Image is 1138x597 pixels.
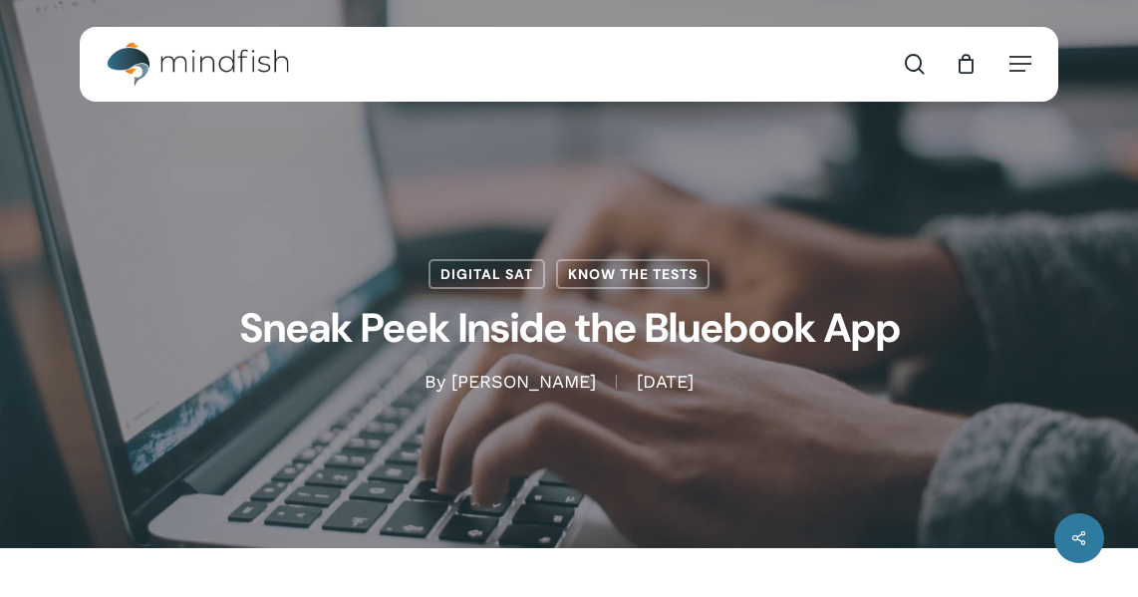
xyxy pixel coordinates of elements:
a: Digital SAT [428,259,545,289]
a: Navigation Menu [1009,54,1031,74]
header: Main Menu [80,27,1058,102]
h1: Sneak Peek Inside the Bluebook App [80,289,1058,370]
a: Know the Tests [556,259,710,289]
span: By [425,375,445,389]
span: [DATE] [616,375,713,389]
a: [PERSON_NAME] [451,371,596,392]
